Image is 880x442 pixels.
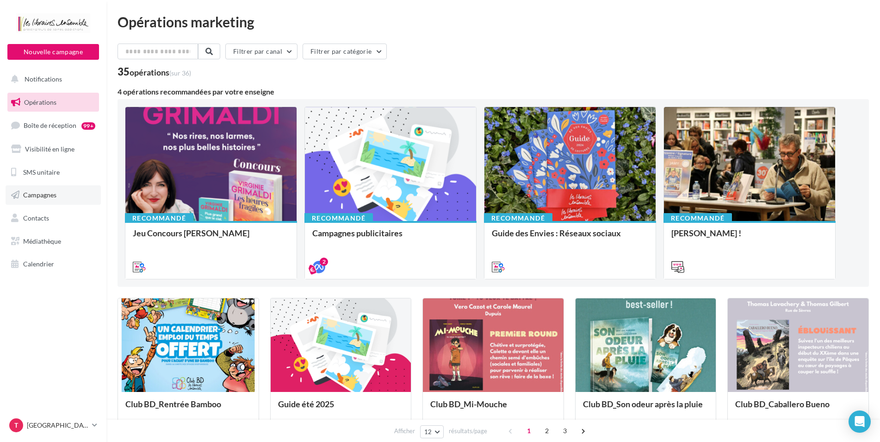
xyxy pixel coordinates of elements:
a: Visibilité en ligne [6,139,101,159]
button: Filtrer par catégorie [303,44,387,59]
span: 3 [558,423,572,438]
div: Recommandé [663,213,732,223]
a: Opérations [6,93,101,112]
a: Calendrier [6,254,101,274]
div: 99+ [81,122,95,130]
button: Filtrer par canal [225,44,297,59]
div: Recommandé [304,213,373,223]
div: 2 [320,258,328,266]
a: T [GEOGRAPHIC_DATA] [7,417,99,434]
button: 12 [420,425,444,438]
div: Campagnes publicitaires [312,228,469,247]
span: Médiathèque [23,237,61,245]
p: [GEOGRAPHIC_DATA] [27,421,88,430]
div: Open Intercom Messenger [849,410,871,433]
div: [PERSON_NAME] ! [671,228,828,247]
div: Opérations marketing [118,15,869,29]
span: Contacts [23,214,49,222]
span: (sur 36) [169,69,191,77]
button: Notifications [6,69,97,89]
span: Boîte de réception [24,121,76,129]
span: Notifications [25,75,62,83]
div: Recommandé [484,213,552,223]
a: Boîte de réception99+ [6,115,101,135]
div: Jeu Concours [PERSON_NAME] [133,228,289,247]
span: 2 [539,423,554,438]
a: Campagnes [6,185,101,205]
a: Contacts [6,208,101,228]
a: SMS unitaire [6,163,101,182]
div: Guide des Envies : Réseaux sociaux [492,228,648,247]
span: SMS unitaire [23,168,60,176]
div: Club BD_Caballero Bueno [735,399,861,418]
span: Calendrier [23,260,54,268]
span: Opérations [24,98,56,106]
div: Club BD_Rentrée Bamboo [125,399,251,418]
span: Visibilité en ligne [25,145,74,153]
span: Campagnes [23,191,56,199]
div: 35 [118,67,191,77]
span: T [14,421,18,430]
div: Club BD_Mi-Mouche [430,399,556,418]
span: 1 [521,423,536,438]
a: Médiathèque [6,232,101,251]
span: Afficher [394,427,415,436]
span: résultats/page [449,427,487,436]
div: 4 opérations recommandées par votre enseigne [118,88,869,95]
button: Nouvelle campagne [7,44,99,60]
div: Recommandé [125,213,193,223]
span: 12 [424,428,432,436]
div: Club BD_Son odeur après la pluie [583,399,709,418]
div: opérations [130,68,191,76]
div: Guide été 2025 [278,399,404,418]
